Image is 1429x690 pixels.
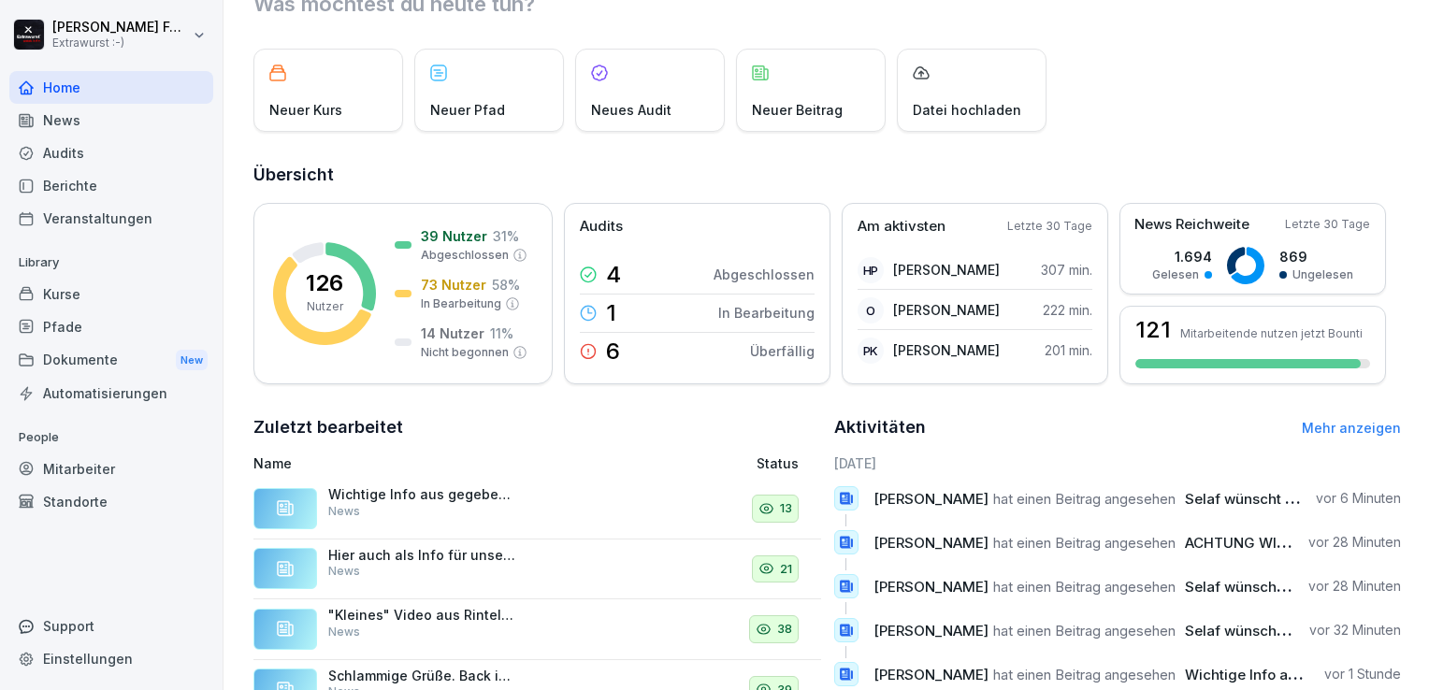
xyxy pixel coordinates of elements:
[9,377,213,410] a: Automatisierungen
[893,340,1000,360] p: [PERSON_NAME]
[9,423,213,453] p: People
[253,599,821,660] a: "Kleines" Video aus Rinteln von [PERSON_NAME]. Unserem jüngsten Extrawurst Baby. Aber seht und hö...
[606,340,620,363] p: 6
[993,490,1176,508] span: hat einen Beitrag angesehen
[752,100,843,120] p: Neuer Beitrag
[9,202,213,235] a: Veranstaltungen
[253,162,1401,188] h2: Übersicht
[580,216,623,237] p: Audits
[1041,260,1092,280] p: 307 min.
[1043,300,1092,320] p: 222 min.
[9,343,213,378] a: DokumenteNew
[9,137,213,169] a: Audits
[9,642,213,675] a: Einstellungen
[9,453,213,485] a: Mitarbeiter
[328,624,360,640] p: News
[873,622,989,640] span: [PERSON_NAME]
[913,100,1021,120] p: Datei hochladen
[9,71,213,104] a: Home
[328,486,515,503] p: Wichtige Info aus gegebenem Anlass ! Es ist nicht erlaubt, Produkte anzubieten oder zu verkaufen,...
[421,275,486,295] p: 73 Nutzer
[253,539,821,600] a: Hier auch als Info für unsere Franchisepartner !! Achtung Fremdkörper !! In der [GEOGRAPHIC_DATA]...
[328,503,360,520] p: News
[1152,266,1199,283] p: Gelesen
[492,275,520,295] p: 58 %
[858,257,884,283] div: HP
[993,666,1176,683] span: hat einen Beitrag angesehen
[9,278,213,310] a: Kurse
[9,610,213,642] div: Support
[873,666,989,683] span: [PERSON_NAME]
[421,247,509,264] p: Abgeschlossen
[9,310,213,343] a: Pfade
[1285,216,1370,233] p: Letzte 30 Tage
[1308,533,1401,552] p: vor 28 Minuten
[606,264,621,286] p: 4
[493,226,519,246] p: 31 %
[328,547,515,564] p: Hier auch als Info für unsere Franchisepartner !! Achtung Fremdkörper !! In der [GEOGRAPHIC_DATA]...
[421,344,509,361] p: Nicht begonnen
[9,169,213,202] a: Berichte
[1308,577,1401,596] p: vor 28 Minuten
[1302,420,1401,436] a: Mehr anzeigen
[1134,214,1249,236] p: News Reichweite
[1316,489,1401,508] p: vor 6 Minuten
[9,485,213,518] a: Standorte
[750,341,815,361] p: Überfällig
[421,323,484,343] p: 14 Nutzer
[606,302,616,324] p: 1
[1279,247,1353,266] p: 869
[893,300,1000,320] p: [PERSON_NAME]
[1324,665,1401,683] p: vor 1 Stunde
[306,272,343,295] p: 126
[1045,340,1092,360] p: 201 min.
[1292,266,1353,283] p: Ungelesen
[858,216,945,237] p: Am aktivsten
[253,414,821,440] h2: Zuletzt bearbeitet
[328,563,360,580] p: News
[9,104,213,137] a: News
[993,622,1176,640] span: hat einen Beitrag angesehen
[834,453,1402,473] h6: [DATE]
[714,265,815,284] p: Abgeschlossen
[1135,319,1171,341] h3: 121
[253,479,821,539] a: Wichtige Info aus gegebenem Anlass ! Es ist nicht erlaubt, Produkte anzubieten oder zu verkaufen,...
[757,453,799,473] p: Status
[307,298,343,315] p: Nutzer
[9,248,213,278] p: Library
[490,323,513,343] p: 11 %
[176,350,208,371] div: New
[1007,218,1092,235] p: Letzte 30 Tage
[269,100,342,120] p: Neuer Kurs
[873,490,989,508] span: [PERSON_NAME]
[858,297,884,323] div: O
[777,620,792,639] p: 38
[1152,247,1212,266] p: 1.694
[421,295,501,312] p: In Bearbeitung
[591,100,671,120] p: Neues Audit
[52,20,189,36] p: [PERSON_NAME] Forthmann
[780,560,792,579] p: 21
[1180,326,1363,340] p: Mitarbeitende nutzen jetzt Bounti
[430,100,505,120] p: Neuer Pfad
[718,303,815,323] p: In Bearbeitung
[253,453,601,473] p: Name
[873,534,989,552] span: [PERSON_NAME]
[52,36,189,50] p: Extrawurst :-)
[893,260,1000,280] p: [PERSON_NAME]
[993,534,1176,552] span: hat einen Beitrag angesehen
[328,668,515,684] p: Schlammige Grüße. Back in the game. Bis [DATE]
[834,414,926,440] h2: Aktivitäten
[993,578,1176,596] span: hat einen Beitrag angesehen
